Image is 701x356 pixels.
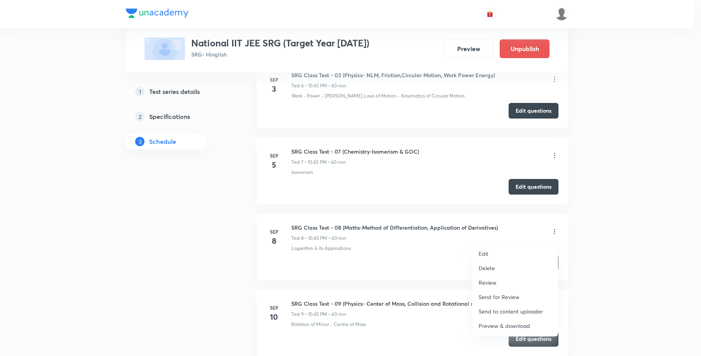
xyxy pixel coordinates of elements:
p: Send for Review [479,293,520,301]
p: Preview & download [479,322,530,330]
p: Review [479,278,497,287]
p: Delete [479,264,495,272]
p: Send to content uploader [479,307,543,315]
p: Edit [479,250,488,258]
